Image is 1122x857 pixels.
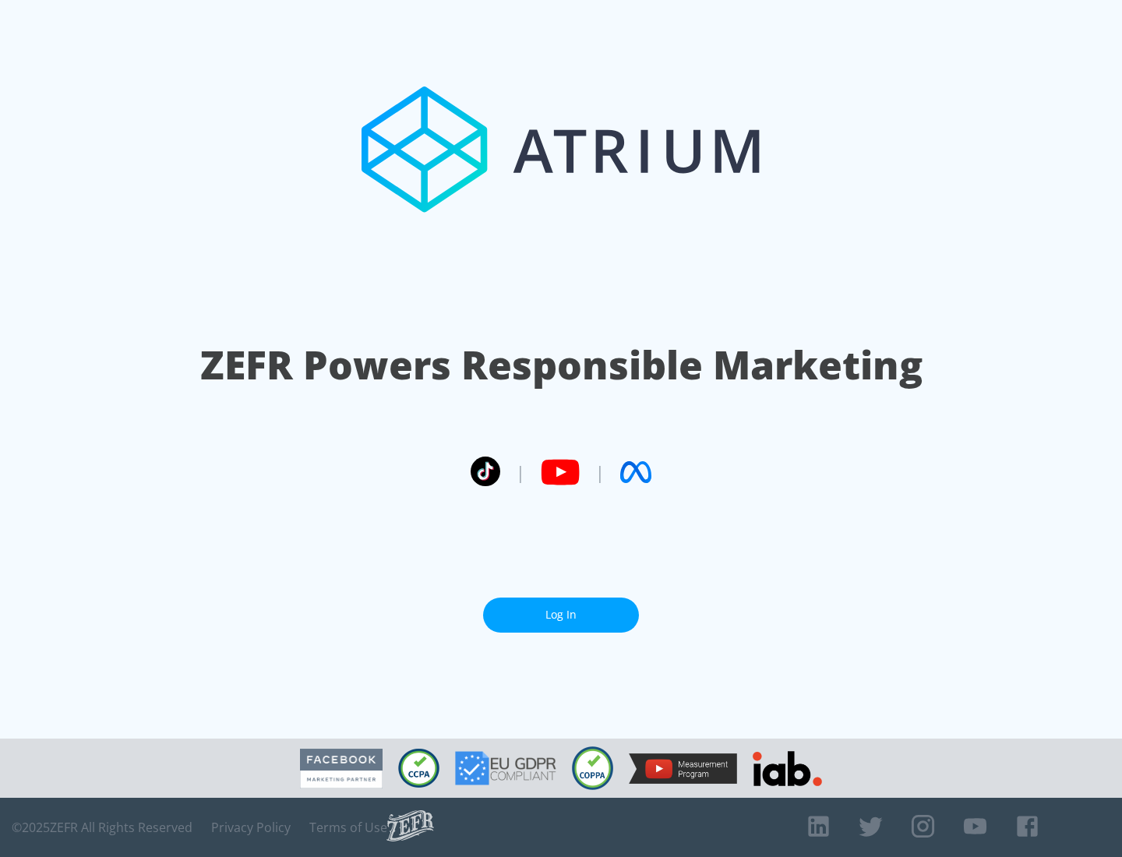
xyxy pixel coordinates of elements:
span: | [516,460,525,484]
img: COPPA Compliant [572,746,613,790]
a: Log In [483,598,639,633]
a: Terms of Use [309,820,387,835]
span: © 2025 ZEFR All Rights Reserved [12,820,192,835]
img: YouTube Measurement Program [629,753,737,784]
img: IAB [753,751,822,786]
img: Facebook Marketing Partner [300,749,383,788]
a: Privacy Policy [211,820,291,835]
img: CCPA Compliant [398,749,439,788]
span: | [595,460,605,484]
h1: ZEFR Powers Responsible Marketing [200,338,923,392]
img: GDPR Compliant [455,751,556,785]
